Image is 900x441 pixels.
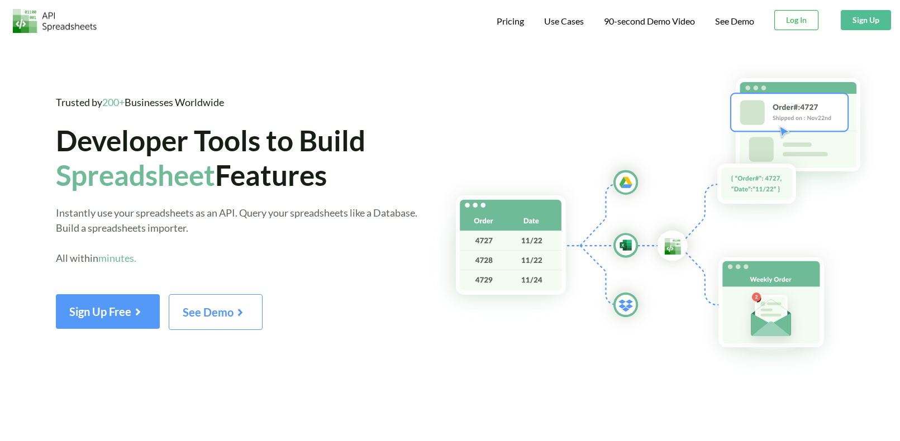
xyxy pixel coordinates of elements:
button: Log In [774,10,818,30]
img: Hero Spreadsheet Flow [432,61,900,376]
span: See Demo [183,305,249,319]
span: Spreadsheet [56,157,215,192]
span: Developer Tools to Build Features [56,123,365,191]
a: See Demo [169,309,263,319]
span: Sign Up Free [69,305,146,318]
span: minutes. [98,252,136,264]
button: Sign Up Free [56,294,160,329]
span: Use Cases [544,16,584,26]
span: 200+ [102,96,125,108]
span: Trusted by Businesses Worldwide [56,96,224,108]
span: Pricing [497,16,524,26]
button: See Demo [169,294,263,330]
img: Logo.png [13,9,97,33]
button: Sign Up [841,10,891,30]
span: Instantly use your spreadsheets as an API. Query your spreadsheets like a Database. Build a sprea... [56,207,417,264]
a: See Demo [715,16,754,27]
span: 90-second Demo Video [604,17,695,26]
